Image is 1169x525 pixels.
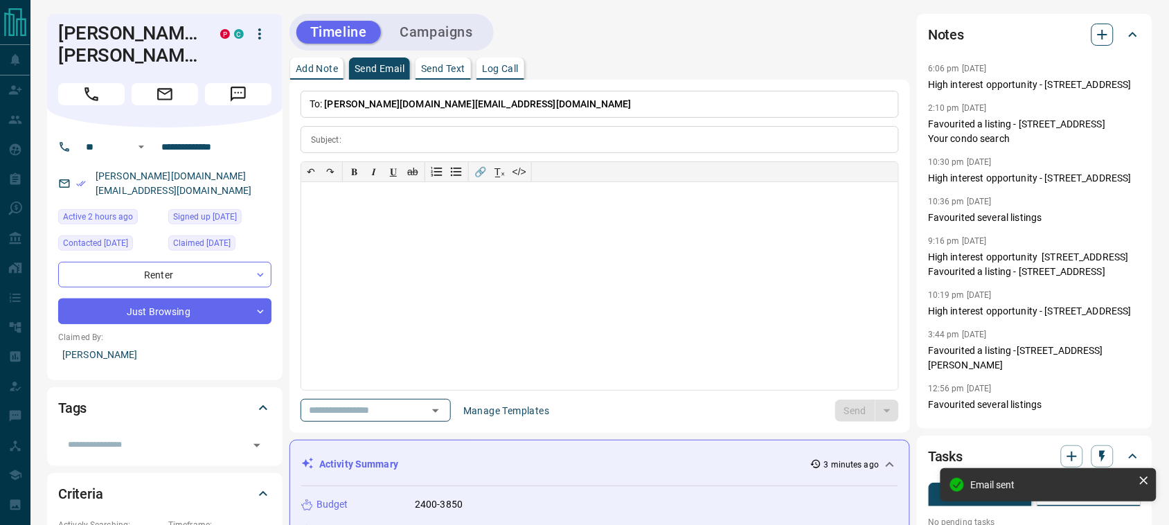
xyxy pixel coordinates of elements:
div: Criteria [58,477,271,510]
p: Send Email [355,64,404,73]
p: 6:06 pm [DATE] [928,64,987,73]
a: [PERSON_NAME][DOMAIN_NAME][EMAIL_ADDRESS][DOMAIN_NAME] [96,170,252,196]
button: 𝐁 [345,162,364,181]
button: Manage Templates [455,400,557,422]
p: [PERSON_NAME] [58,344,271,366]
span: Signed up [DATE] [173,210,237,224]
p: High interest opportunity [STREET_ADDRESS] Favourited a listing - [STREET_ADDRESS] [928,250,1141,279]
p: Favourited several listings [928,398,1141,412]
button: 𝐔 [384,162,403,181]
span: 𝐔 [390,166,397,177]
button: ↷ [321,162,340,181]
p: Activity Summary [319,457,398,472]
button: Numbered list [427,162,447,181]
div: split button [835,400,900,422]
div: condos.ca [234,29,244,39]
p: 12:56 pm [DATE] [928,384,992,393]
button: T̲ₓ [490,162,510,181]
span: Claimed [DATE] [173,236,231,250]
p: Favourited a listing - [STREET_ADDRESS] Your condo search [928,117,1141,146]
button: 🔗 [471,162,490,181]
p: Add Note [296,64,338,73]
div: Just Browsing [58,299,271,324]
p: Send Text [421,64,465,73]
h2: Tasks [928,445,963,468]
button: Bullet list [447,162,466,181]
button: 𝑰 [364,162,384,181]
span: Call [58,83,125,105]
button: </> [510,162,529,181]
h2: Notes [928,24,964,46]
button: Open [247,436,267,455]
button: Timeline [296,21,381,44]
p: Subject: [311,134,341,146]
span: Message [205,83,271,105]
button: ab [403,162,422,181]
p: High interest opportunity - [STREET_ADDRESS] [928,304,1141,319]
h2: Criteria [58,483,103,505]
button: Campaigns [386,21,487,44]
p: 10:36 pm [DATE] [928,197,992,206]
p: To: [301,91,899,118]
p: 10:19 pm [DATE] [928,290,992,300]
div: Mon Aug 11 2025 [58,209,161,229]
div: Tags [58,391,271,425]
p: Log Call [482,64,519,73]
p: 3:44 pm [DATE] [928,330,987,339]
div: property.ca [220,29,230,39]
p: Favourited a listing -[STREET_ADDRESS][PERSON_NAME] [928,344,1141,373]
span: Active 2 hours ago [63,210,133,224]
button: ↶ [301,162,321,181]
p: 2400-3850 [415,497,463,512]
div: Notes [928,18,1141,51]
button: Open [426,401,445,420]
p: 3 minutes ago [824,459,879,471]
p: High interest opportunity - [STREET_ADDRESS] [928,171,1141,186]
div: Email sent [971,479,1133,490]
div: Tue Aug 20 2019 [168,235,271,255]
div: Wed Jul 09 2025 [58,235,161,255]
span: Email [132,83,198,105]
span: Contacted [DATE] [63,236,128,250]
p: High interest opportunity - [STREET_ADDRESS] [928,78,1141,92]
p: Claimed By: [58,331,271,344]
p: Budget [316,497,348,512]
p: Favourited several listings [928,211,1141,225]
div: Tasks [928,440,1141,473]
button: Open [133,139,150,155]
s: ab [407,166,418,177]
svg: Email Verified [76,179,86,188]
p: 2:10 pm [DATE] [928,103,987,113]
div: Activity Summary3 minutes ago [301,452,898,477]
div: Renter [58,262,271,287]
p: 10:30 pm [DATE] [928,157,992,167]
div: Tue Aug 20 2019 [168,209,271,229]
span: [PERSON_NAME][DOMAIN_NAME][EMAIL_ADDRESS][DOMAIN_NAME] [325,98,632,109]
h1: [PERSON_NAME] [PERSON_NAME] [58,22,199,66]
h2: Tags [58,397,87,419]
p: 9:16 pm [DATE] [928,236,987,246]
